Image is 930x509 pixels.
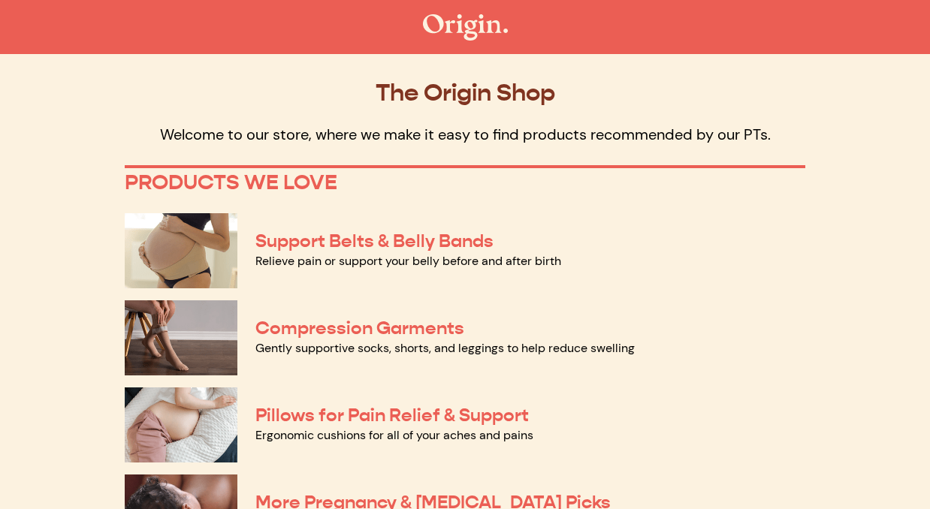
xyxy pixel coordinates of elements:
[255,230,494,252] a: Support Belts & Belly Bands
[125,300,237,375] img: Compression Garments
[125,387,237,462] img: Pillows for Pain Relief & Support
[125,170,805,195] p: PRODUCTS WE LOVE
[255,427,533,443] a: Ergonomic cushions for all of your aches and pains
[125,125,805,144] p: Welcome to our store, where we make it easy to find products recommended by our PTs.
[125,78,805,107] p: The Origin Shop
[255,253,561,269] a: Relieve pain or support your belly before and after birth
[255,317,464,339] a: Compression Garments
[125,213,237,288] img: Support Belts & Belly Bands
[423,14,508,41] img: The Origin Shop
[255,404,529,426] a: Pillows for Pain Relief & Support
[255,340,635,356] a: Gently supportive socks, shorts, and leggings to help reduce swelling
